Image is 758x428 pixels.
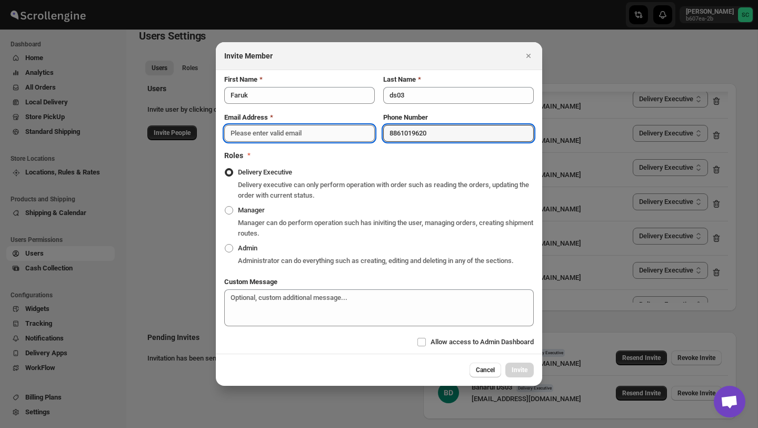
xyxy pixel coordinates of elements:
span: Admin [238,244,257,252]
span: Delivery executive can only perform operation with order such as reading the orders, updating the... [238,181,529,199]
span: Allow access to Admin Dashboard [431,338,534,346]
b: Phone Number [383,113,428,121]
b: Custom Message [224,278,277,286]
span: Delivery Executive [238,168,292,176]
div: Open chat [714,386,745,417]
button: Cancel [470,363,501,377]
b: First Name [224,75,257,83]
button: Close [521,48,536,63]
b: Invite Member [224,52,273,60]
input: Please enter valid email [224,125,375,142]
h2: Roles [224,150,243,161]
span: Cancel [476,366,495,374]
b: Email Address [224,113,268,121]
span: Manager can do perform operation such has iniviting the user, managing orders, creating shipment ... [238,219,533,237]
b: Last Name [383,75,416,83]
span: Manager [238,206,265,214]
span: Administrator can do everything such as creating, editing and deleting in any of the sections. [238,257,514,265]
